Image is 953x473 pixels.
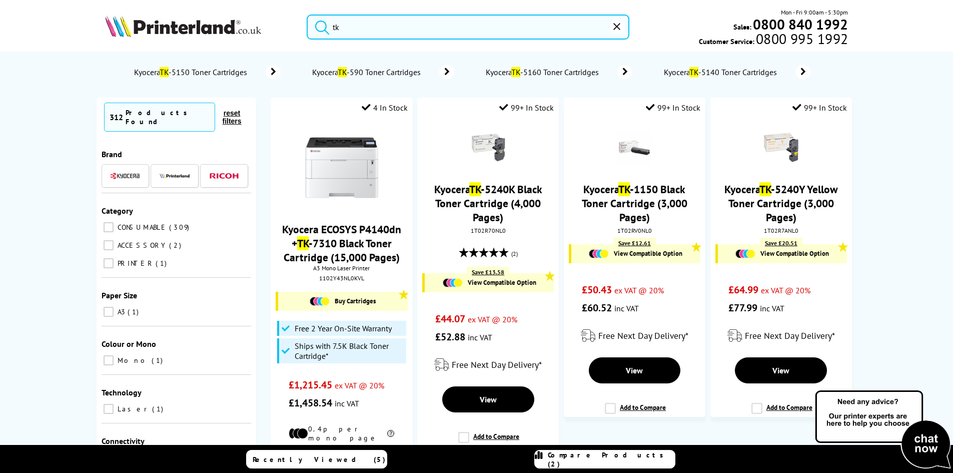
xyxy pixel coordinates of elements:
[282,222,401,264] a: Kyocera ECOSYS P4140dn +TK-7310 Black Toner Cartridge (15,000 Pages)
[813,389,953,471] img: Open Live Chat window
[104,355,114,365] input: Mono 1
[480,394,497,404] span: View
[152,404,166,413] span: 1
[754,34,848,44] span: 0800 995 1992
[105,15,295,39] a: Printerland Logo
[468,278,536,287] span: View Compatible Option
[452,359,542,370] span: Free Next Day Delivery*
[617,130,652,165] img: Kyocera-1T02RV0NL0-Small.gif
[362,103,408,113] div: 4 In Stock
[128,307,141,316] span: 1
[772,365,789,375] span: View
[276,264,407,272] span: A3 Mono Laser Printer
[104,404,114,414] input: Laser 1
[102,206,133,216] span: Category
[662,67,780,77] span: Kyocera -5140 Toner Cartridges
[467,267,509,277] div: Save £13.58
[102,339,156,349] span: Colour or Mono
[104,258,114,268] input: PRINTER 1
[338,67,347,77] mark: TK
[310,297,330,306] img: Cartridges
[614,303,639,313] span: inc VAT
[152,356,165,365] span: 1
[115,223,168,232] span: CONSUMABLE
[745,330,835,341] span: Free Next Day Delivery*
[605,403,666,422] label: Add to Compare
[110,112,123,122] span: 312
[289,424,394,442] li: 0.4p per mono page
[699,34,848,46] span: Customer Service:
[115,259,155,268] span: PRINTER
[715,322,847,350] div: modal_delivery
[133,67,251,77] span: Kyocera -5150 Toner Cartridges
[614,285,664,295] span: ex VAT @ 20%
[760,238,802,248] div: Save £20.51
[569,322,700,350] div: modal_delivery
[469,182,481,196] mark: TK
[723,249,842,258] a: View Compatible Option
[511,244,518,263] span: (2)
[548,450,675,468] span: Compare Products (2)
[435,330,465,343] span: £52.88
[169,241,184,250] span: 2
[763,130,798,165] img: Kyocera-1T02R7ANL0-Small.gif
[759,182,771,196] mark: TK
[102,290,137,300] span: Paper Size
[335,398,359,408] span: inc VAT
[662,65,810,79] a: KyoceraTK-5140 Toner Cartridges
[598,330,688,341] span: Free Next Day Delivery*
[613,238,656,248] div: Save £12.61
[104,222,114,232] input: CONSUMABLE 309
[735,357,827,383] a: View
[169,223,192,232] span: 309
[689,67,698,77] mark: TK
[102,436,145,446] span: Connectivity
[571,227,698,234] div: 1T02RV0NL0
[156,259,169,268] span: 1
[589,357,681,383] a: View
[105,15,261,37] img: Printerland Logo
[425,227,551,234] div: 1T02R70NL0
[484,65,632,79] a: KyoceraTK-5160 Toner Cartridges
[718,227,844,234] div: 1T02R7ANL0
[733,22,751,32] span: Sales:
[253,455,386,464] span: Recently Viewed (5)
[304,130,379,205] img: Kyocera-P4140dn-Front-Small.jpg
[115,356,151,365] span: Mono
[753,15,848,34] b: 0800 840 1992
[582,182,687,224] a: KyoceraTK-1150 Black Toner Cartridge (3,000 Pages)
[160,173,190,178] img: Printerland
[511,67,520,77] mark: TK
[160,67,169,77] mark: TK
[781,8,848,17] span: Mon - Fri 9:00am - 5:30pm
[335,380,384,390] span: ex VAT @ 20%
[126,108,210,126] div: Products Found
[102,387,142,397] span: Technology
[102,149,122,159] span: Brand
[278,274,405,282] div: 1102Y43NL0KVL
[582,283,612,296] span: £50.43
[311,67,424,77] span: Kyocera -590 Toner Cartridges
[110,172,140,180] img: Kyocera
[307,15,629,40] input: Search product or
[646,103,700,113] div: 99+ In Stock
[104,307,114,317] input: A3 1
[104,240,114,250] input: ACCESSORY 2
[422,351,554,379] div: modal_delivery
[295,323,392,333] span: Free 2 Year On-Site Warranty
[468,314,517,324] span: ex VAT @ 20%
[289,378,332,391] span: £1,215.45
[792,103,847,113] div: 99+ In Stock
[311,65,454,79] a: KyoceraTK-590 Toner Cartridges
[335,297,376,305] span: Buy Cartridges
[468,332,492,342] span: inc VAT
[430,278,549,287] a: View Compatible Option
[471,130,506,165] img: Kyocera-1T02R70NL0-Small2.gif
[484,67,602,77] span: Kyocera -5160 Toner Cartridges
[589,249,609,258] img: Cartridges
[297,236,309,250] mark: TK
[582,301,612,314] span: £60.52
[761,285,810,295] span: ex VAT @ 20%
[443,278,463,287] img: Cartridges
[442,386,534,412] a: View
